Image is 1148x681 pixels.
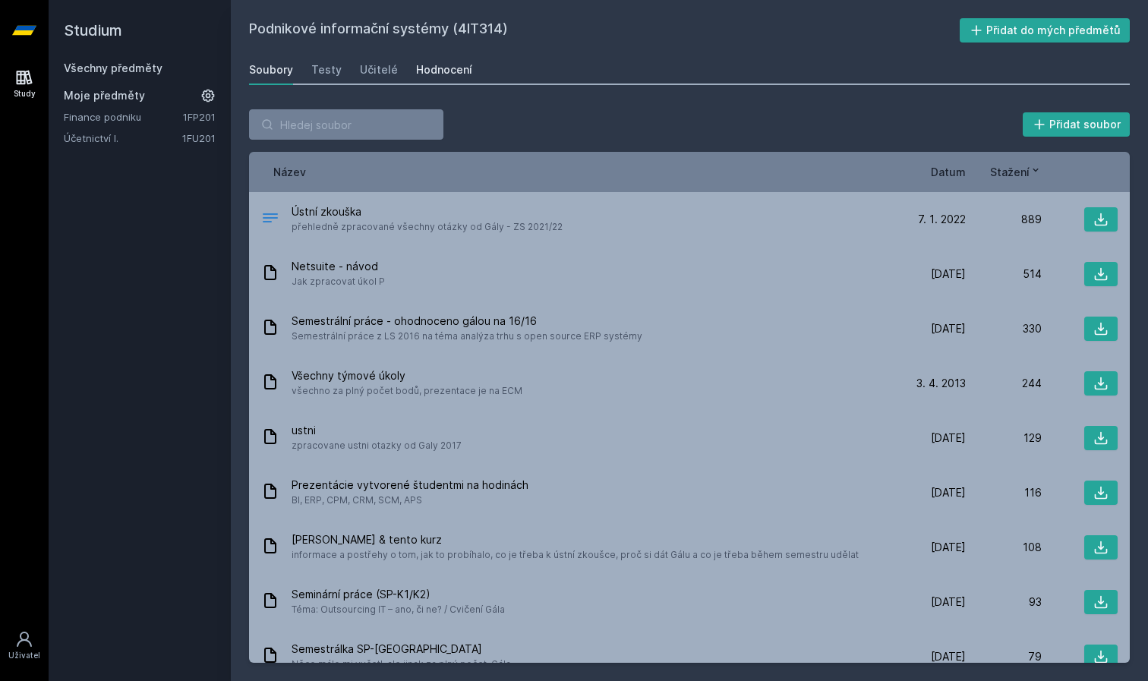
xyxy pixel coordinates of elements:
[292,602,505,617] span: Téma: Outsourcing IT – ano, či ne? / Cvičení Gála
[249,18,960,43] h2: Podnikové informační systémy (4IT314)
[292,438,462,453] span: zpracovane ustni otazky od Galy 2017
[360,62,398,77] div: Učitelé
[311,62,342,77] div: Testy
[966,321,1042,336] div: 330
[990,164,1030,180] span: Stažení
[292,493,528,508] span: BI, ERP, CPM, CRM, SCM, APS
[292,532,859,547] span: [PERSON_NAME] & tento kurz
[261,209,279,231] div: .DOCX
[3,623,46,669] a: Uživatel
[292,383,522,399] span: všechno za plný počet bodů, prezentace je na ECM
[990,164,1042,180] button: Stažení
[292,478,528,493] span: Prezentácie vytvorené študentmi na hodinách
[292,259,385,274] span: Netsuite - návod
[360,55,398,85] a: Učitelé
[249,62,293,77] div: Soubory
[966,266,1042,282] div: 514
[249,109,443,140] input: Hledej soubor
[292,204,563,219] span: Ústní zkouška
[292,274,385,289] span: Jak zpracovat úkol P
[960,18,1131,43] button: Přidat do mých předmětů
[273,164,306,180] button: Název
[64,61,162,74] a: Všechny předměty
[249,55,293,85] a: Soubory
[292,368,522,383] span: Všechny týmové úkoly
[292,329,642,344] span: Semestrální práce z LS 2016 na téma analýza trhu s open source ERP systémy
[3,61,46,107] a: Study
[918,212,966,227] span: 7. 1. 2022
[966,376,1042,391] div: 244
[966,594,1042,610] div: 93
[966,430,1042,446] div: 129
[292,314,642,329] span: Semestrální práce - ohodnoceno gálou na 16/16
[183,111,216,123] a: 1FP201
[931,540,966,555] span: [DATE]
[64,88,145,103] span: Moje předměty
[416,55,472,85] a: Hodnocení
[292,423,462,438] span: ustni
[14,88,36,99] div: Study
[292,547,859,563] span: informace a postřehy o tom, jak to probíhalo, co je třeba k ústní zkoušce, proč si dát Gálu a co ...
[931,485,966,500] span: [DATE]
[292,642,513,657] span: Semestrálka SP-[GEOGRAPHIC_DATA]
[931,594,966,610] span: [DATE]
[931,430,966,446] span: [DATE]
[416,62,472,77] div: Hodnocení
[966,485,1042,500] div: 116
[292,657,513,672] span: Něco málo mi vyčetl, ale jinak za plný počet. Gála.
[931,164,966,180] button: Datum
[966,212,1042,227] div: 889
[966,649,1042,664] div: 79
[64,131,182,146] a: Účetnictví I.
[931,266,966,282] span: [DATE]
[311,55,342,85] a: Testy
[64,109,183,125] a: Finance podniku
[916,376,966,391] span: 3. 4. 2013
[1023,112,1131,137] button: Přidat soubor
[931,649,966,664] span: [DATE]
[292,219,563,235] span: přehledně zpracované všechny otázky od Gály - ZS 2021/22
[182,132,216,144] a: 1FU201
[931,321,966,336] span: [DATE]
[292,587,505,602] span: Seminární práce (SP-K1/K2)
[8,650,40,661] div: Uživatel
[966,540,1042,555] div: 108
